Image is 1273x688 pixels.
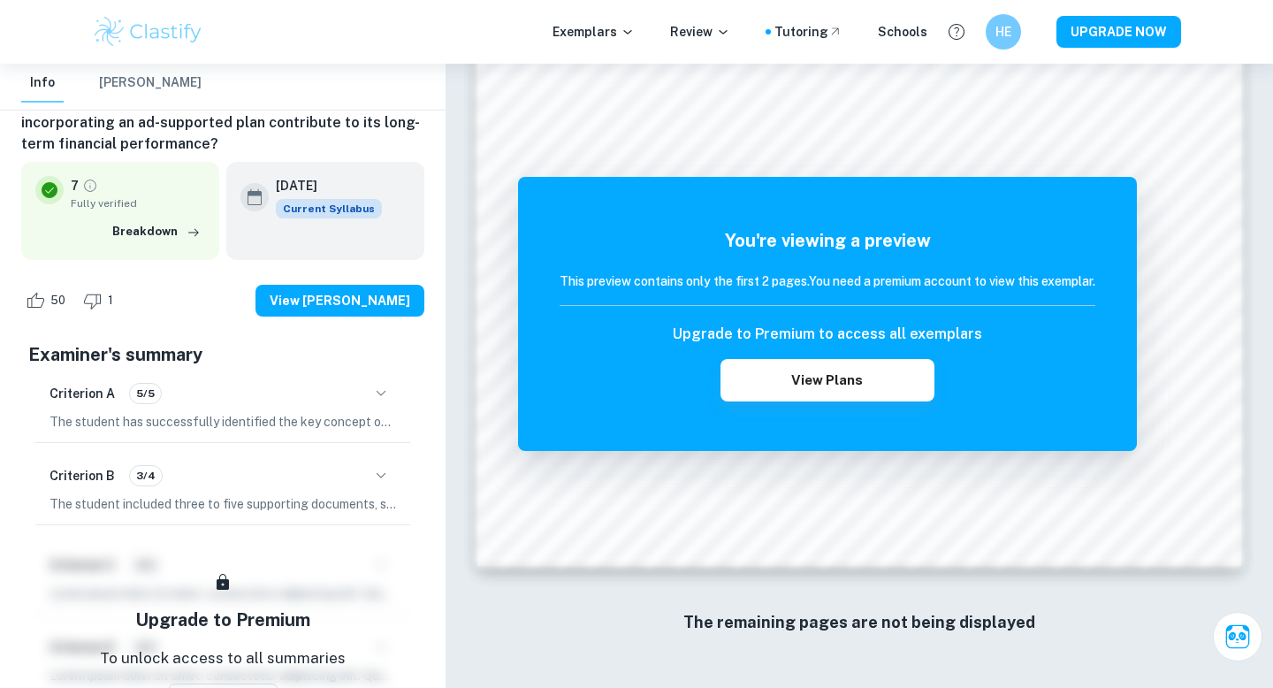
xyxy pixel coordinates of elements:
[1056,16,1181,48] button: UPGRADE NOW
[986,14,1021,50] button: HE
[71,176,79,195] p: 7
[513,610,1206,635] h6: The remaining pages are not being displayed
[994,22,1014,42] h6: HE
[130,468,162,484] span: 3/4
[50,384,115,403] h6: Criterion A
[130,386,161,401] span: 5/5
[92,14,204,50] img: Clastify logo
[1213,612,1262,661] button: Ask Clai
[276,199,382,218] span: Current Syllabus
[878,22,927,42] a: Schools
[774,22,842,42] a: Tutoring
[82,178,98,194] a: Grade fully verified
[99,64,202,103] button: [PERSON_NAME]
[41,292,75,310] span: 50
[21,287,75,315] div: Like
[108,218,205,245] button: Breakdown
[50,412,396,432] p: The student has successfully identified the key concept of change, which is clearly articulated i...
[553,22,635,42] p: Exemplars
[560,271,1095,291] h6: This preview contains only the first 2 pages. You need a premium account to view this exemplar.
[673,324,982,345] h6: Upgrade to Premium to access all exemplars
[100,647,346,670] p: To unlock access to all summaries
[50,494,396,514] p: The student included three to five supporting documents, specifically four, from credible sources...
[941,17,972,47] button: Help and Feedback
[21,64,64,103] button: Info
[276,176,368,195] h6: [DATE]
[21,91,424,155] h6: Did the change in Netflix's subscription offerings through incorporating an ad-supported plan con...
[79,287,123,315] div: Dislike
[98,292,123,310] span: 1
[255,285,424,317] button: View [PERSON_NAME]
[50,466,115,485] h6: Criterion B
[135,607,310,633] h5: Upgrade to Premium
[560,227,1095,254] h5: You're viewing a preview
[670,22,730,42] p: Review
[720,359,934,401] button: View Plans
[71,195,205,211] span: Fully verified
[28,341,417,368] h5: Examiner's summary
[276,199,382,218] div: This exemplar is based on the current syllabus. Feel free to refer to it for inspiration/ideas wh...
